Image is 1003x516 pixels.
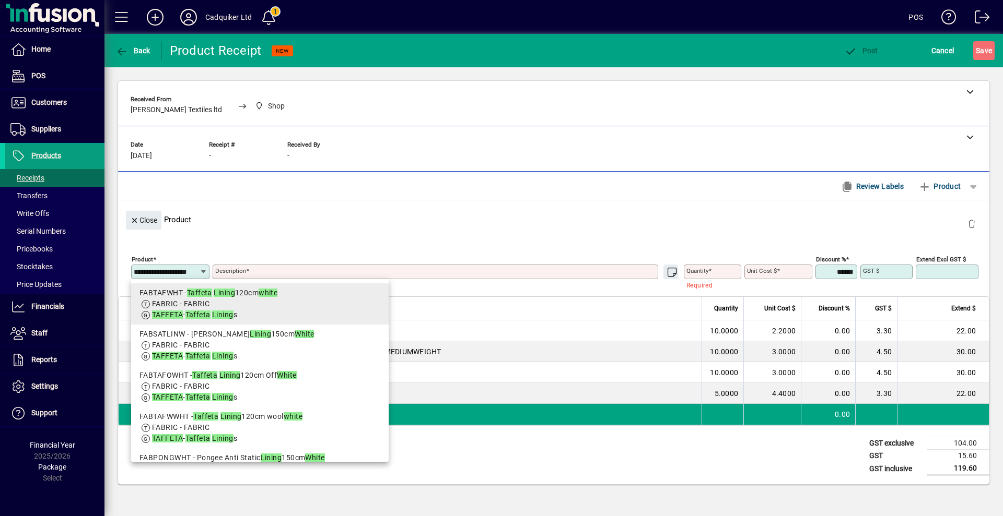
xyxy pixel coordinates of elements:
div: FABPONGWHT - Pongee Anti Static 150cm [139,452,380,463]
span: 2.2000 [772,326,796,336]
td: 4.50 [855,341,897,362]
a: Transfers [5,187,104,205]
button: Cancel [929,41,957,60]
span: FABRIC - FABRIC [152,423,210,431]
span: NEW [276,47,289,54]
td: IRON ON Interfacing [PERSON_NAME] 4440 MEDIUMWEIGHT [230,341,702,362]
div: POS [908,9,923,26]
span: - s [152,310,237,319]
td: GST exclusive [864,437,927,450]
div: FABSATLINW - [PERSON_NAME] 150cm [139,329,380,340]
a: Logout [967,2,990,36]
td: 4.50 [855,362,897,383]
a: Support [5,400,104,426]
span: FABRIC - FABRIC [152,299,210,308]
div: Product [118,200,989,238]
span: Reports [31,355,57,364]
span: Pricebooks [10,245,53,253]
mat-option: FABTAFOWHT - Taffeta Lining 120cm Off White [131,366,389,407]
span: P [862,46,867,55]
span: 4.4000 [772,388,796,399]
span: Transfers [10,191,48,200]
em: Taffeta [185,352,211,360]
app-page-header-button: Back [104,41,162,60]
em: Lining [220,412,242,421]
mat-option: FABPONGWHT - Pongee Anti Static Lining 150cm White [131,448,389,489]
em: White [295,330,314,338]
span: Close [130,212,157,229]
div: Product Receipt [170,42,262,59]
a: Staff [5,320,104,346]
td: GST inclusive [864,462,927,475]
a: Home [5,37,104,63]
td: 3.30 [855,320,897,341]
mat-label: Extend excl GST $ [916,256,966,263]
span: Shop [252,100,289,113]
span: Back [115,46,150,55]
mat-option: FABTAFWHT - Taffeta Lining 120cm white [131,283,389,325]
em: White [277,371,296,379]
a: Receipts [5,169,104,187]
a: Knowledge Base [934,2,957,36]
span: - s [152,352,237,360]
td: 22.00 [897,383,989,404]
a: Financials [5,294,104,320]
a: Customers [5,90,104,116]
mat-label: Discount % [816,256,846,263]
em: Lining [214,289,235,297]
em: Taffeta [185,393,211,401]
span: Extend $ [951,303,976,314]
span: Stocktakes [10,262,53,271]
span: 3.0000 [772,367,796,378]
td: Black Medium Weight Iron on Interfacing [230,362,702,383]
button: Profile [172,8,205,27]
span: Products [31,151,61,160]
span: - [287,152,289,160]
td: 10.0000 [702,362,743,383]
div: Cadquiker Ltd [205,9,252,26]
td: 0.00 [801,320,855,341]
button: Close [126,211,161,230]
button: Back [113,41,153,60]
td: 0.00 [801,383,855,404]
em: Lining [219,371,241,379]
a: Settings [5,374,104,400]
span: Price Updates [10,280,62,289]
span: FABRIC - FABRIC [152,341,210,349]
span: FABRIC - FABRIC [152,382,210,390]
em: TAFFETA [152,393,183,401]
span: Package [38,463,66,471]
span: S [976,46,980,55]
em: TAFFETA [152,434,183,442]
span: Financial Year [30,441,75,449]
span: [DATE] [131,152,152,160]
mat-label: Product [132,256,153,263]
button: Delete [959,211,984,236]
em: Lining [212,352,234,360]
span: ave [976,42,992,59]
mat-option: FABSATLINW - Fabric Satin Lining 150cm White [131,325,389,366]
span: Suppliers [31,125,61,133]
td: Iron-On [PERSON_NAME] Lightweight [230,320,702,341]
em: white [259,289,277,297]
app-page-header-button: Delete [959,219,984,228]
app-page-header-button: Close [123,215,164,224]
span: Cancel [931,42,954,59]
span: Support [31,409,57,417]
span: POS [31,71,45,80]
a: POS [5,63,104,89]
span: - [209,152,211,160]
span: Receipts [10,174,44,182]
em: Lining [212,310,234,319]
em: Taffeta [192,371,217,379]
td: 0.00 [801,341,855,362]
td: 15.60 [927,450,989,462]
td: 5.0000 [702,383,743,404]
span: [PERSON_NAME] Textiles ltd [131,106,222,114]
td: 104.00 [927,437,989,450]
td: 30.00 [897,341,989,362]
mat-label: Unit Cost $ [747,267,777,274]
span: GST $ [875,303,892,314]
div: FABTAFOWHT - 120cm Off [139,370,380,381]
td: 0.00 [801,404,855,425]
